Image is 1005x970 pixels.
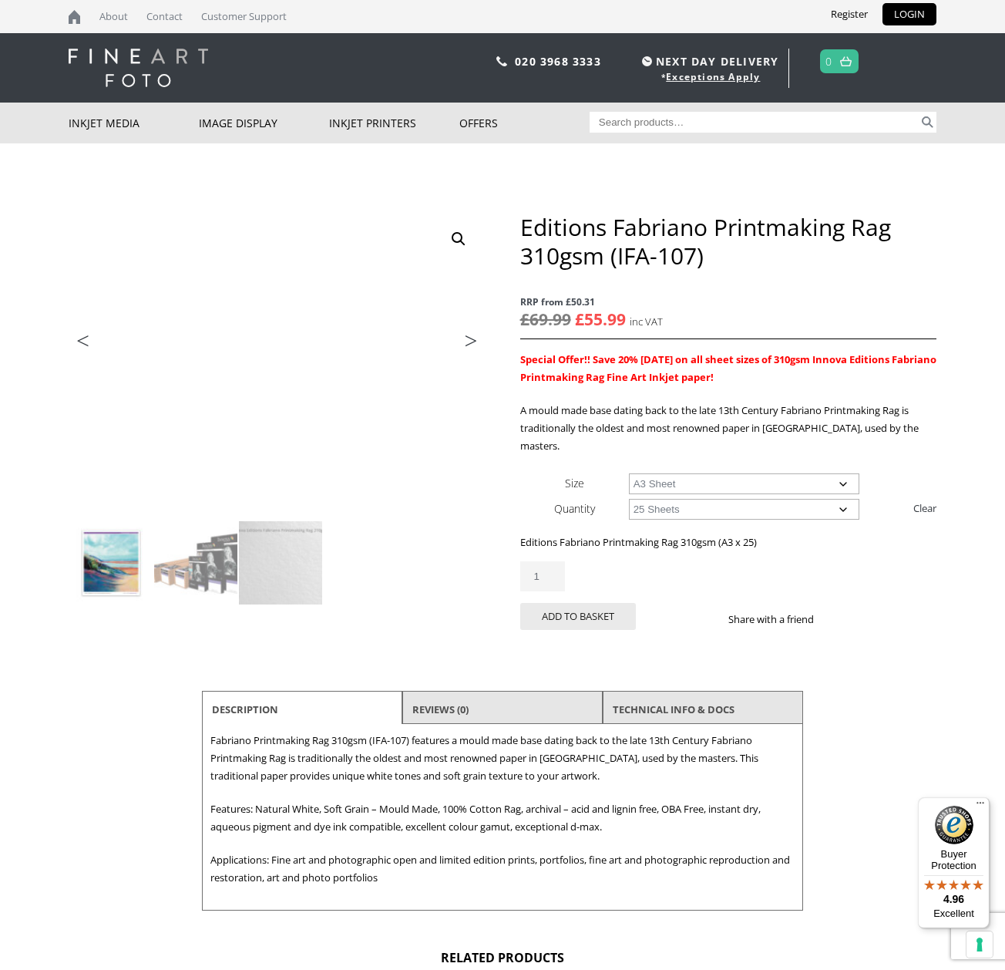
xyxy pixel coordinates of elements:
input: Product quantity [520,561,565,591]
p: Buyer Protection [918,848,990,871]
p: Editions Fabriano Printmaking Rag 310gsm (A3 x 25) [520,534,936,551]
strong: Special Offer!! Save 20% [DATE] on all sheet sizes of 310gsm Innova Editions Fabriano Printmaking... [520,352,936,384]
img: Editions Fabriano Printmaking Rag 310gsm (IFA-107) [69,521,153,605]
p: Features: Natural White, Soft Grain – Mould Made, 100% Cotton Rag, archival – acid and lignin fre... [210,800,795,836]
button: Your consent preferences for tracking technologies [966,931,993,958]
a: Offers [459,103,590,143]
a: Inkjet Media [69,103,199,143]
button: Search [919,112,936,133]
img: email sharing button [869,613,882,625]
button: Trusted Shops TrustmarkBuyer Protection4.96Excellent [918,797,990,928]
span: NEXT DAY DELIVERY [638,52,778,70]
span: £ [575,308,584,330]
span: 4.96 [943,893,964,905]
bdi: 55.99 [575,308,626,330]
bdi: 69.99 [520,308,571,330]
a: Exceptions Apply [666,70,760,83]
a: Image Display [199,103,329,143]
img: time.svg [642,56,652,66]
img: logo-white.svg [69,49,208,87]
a: 0 [825,50,832,72]
input: Search products… [590,112,919,133]
img: basket.svg [840,56,852,66]
a: 020 3968 3333 [515,54,601,69]
p: Fabriano Printmaking Rag 310gsm (IFA-107) features a mould made base dating back to the late 13th... [210,732,795,785]
p: Applications: Fine art and photographic open and limited edition prints, portfolios, fine art and... [210,851,795,887]
p: Share with a friend [728,611,832,628]
a: Reviews (0) [412,696,469,723]
a: Register [819,3,879,25]
button: Add to basket [520,603,636,630]
h1: Editions Fabriano Printmaking Rag 310gsm (IFA-107) [520,213,936,270]
button: Menu [971,797,990,816]
img: Editions Fabriano Printmaking Rag 310gsm (IFA-107) - Image 2 [154,521,237,605]
a: Inkjet Printers [329,103,459,143]
span: £ [520,308,529,330]
a: Clear options [913,496,936,520]
label: Quantity [554,501,595,516]
a: TECHNICAL INFO & DOCS [613,696,734,723]
span: RRP from £50.31 [520,293,936,311]
img: Editions Fabriano Printmaking Rag 310gsm (IFA-107) - Image 3 [239,521,322,605]
img: twitter sharing button [851,613,863,625]
p: Excellent [918,908,990,920]
img: facebook sharing button [832,613,845,625]
label: Size [565,476,584,490]
a: View full-screen image gallery [445,225,472,253]
a: Description [212,696,278,723]
a: LOGIN [882,3,936,25]
p: A mould made base dating back to the late 13th Century Fabriano Printmaking Rag is traditionally ... [520,402,936,455]
img: phone.svg [496,56,507,66]
img: Trusted Shops Trustmark [935,806,973,844]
